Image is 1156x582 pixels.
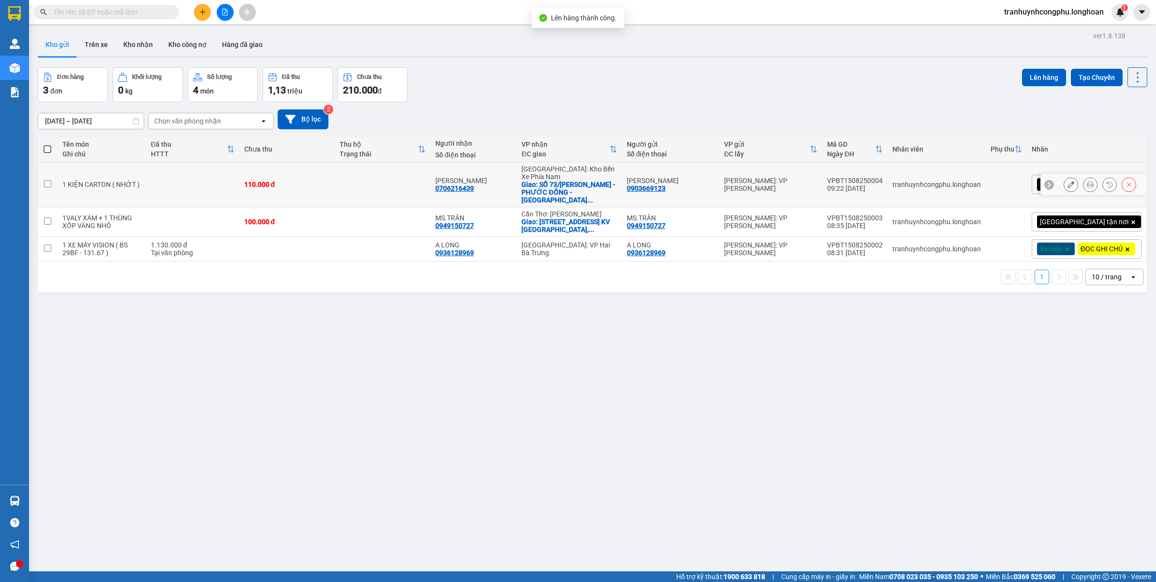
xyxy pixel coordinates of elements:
div: 08:31 [DATE] [827,249,883,257]
div: Nhãn [1032,145,1141,153]
div: [PERSON_NAME]: VP [PERSON_NAME] [724,177,817,192]
span: aim [244,9,251,15]
div: VPBT1508250002 [827,241,883,249]
span: triệu [287,87,302,95]
span: search [40,9,47,15]
span: copyright [1102,573,1109,580]
sup: 1 [1121,4,1128,11]
div: MS.TRÂN [435,214,512,222]
th: Toggle SortBy [822,137,888,162]
button: Hàng đã giao [214,33,270,56]
span: [GEOGRAPHIC_DATA] tận nơi [1040,180,1128,189]
button: Khối lượng0kg [113,67,183,102]
span: 210.000 [343,84,378,96]
div: [PERSON_NAME]: VP [PERSON_NAME] [724,241,817,257]
div: Sửa đơn hàng [1064,177,1078,192]
sup: 2 [324,105,333,114]
svg: open [260,117,267,125]
input: Select a date range. [38,113,144,129]
button: Trên xe [77,33,116,56]
button: Bộ lọc [278,109,328,129]
span: check-circle [539,14,547,22]
div: Người nhận [435,139,512,147]
span: CÔNG TY TNHH CHUYỂN PHÁT NHANH BẢO AN [76,21,193,38]
div: VP nhận [521,140,609,148]
span: 3 [43,84,48,96]
button: Kho công nợ [161,33,214,56]
th: Toggle SortBy [146,137,239,162]
th: Toggle SortBy [986,137,1027,162]
span: notification [10,540,19,549]
span: ... [589,226,594,233]
div: 09:22 [DATE] [827,184,883,192]
img: warehouse-icon [10,39,20,49]
div: Thu hộ [340,140,418,148]
div: Đã thu [282,74,300,80]
div: A LONG [627,241,714,249]
span: ĐỌC GHI CHÚ [1081,245,1123,253]
div: Đơn hàng [57,74,84,80]
span: [GEOGRAPHIC_DATA] tận nơi [1040,217,1128,226]
strong: 1900 633 818 [724,573,765,581]
input: Tìm tên, số ĐT hoặc mã đơn [53,7,167,17]
div: [GEOGRAPHIC_DATA]: Kho Bến Xe Phía Nam [521,165,617,181]
div: 08:35 [DATE] [827,222,883,230]
div: 1 XE MÁY VISION ( BS 29BF - 131.67 ) [62,241,141,257]
div: 1 KIỆN CARTON ( NHỚT ) [62,181,141,188]
button: Lên hàng [1022,69,1066,86]
div: Giao: SỐ 73/PHAN HUY ÍCH - PHƯỚC ĐỒNG - NHA TRANG - KHÁNH HÒA [521,181,617,204]
img: warehouse-icon [10,496,20,506]
span: message [10,562,19,571]
strong: CSKH: [27,21,51,29]
span: món [200,87,214,95]
div: ĐC giao [521,150,609,158]
span: [PHONE_NUMBER] [4,21,74,38]
div: 1.130.000 đ [151,241,235,249]
span: plus [199,9,206,15]
img: solution-icon [10,87,20,97]
span: kg [125,87,133,95]
div: 0903669123 [627,184,666,192]
div: [PERSON_NAME]: VP [PERSON_NAME] [724,214,817,230]
button: plus [194,4,211,21]
span: tranhuynhcongphu.longhoan [996,6,1112,18]
div: Mã GD [827,140,875,148]
div: MS.TRÂN [627,214,714,222]
div: Phụ thu [991,145,1014,153]
div: Chọn văn phòng nhận [154,116,221,126]
div: 0949150727 [435,222,474,230]
div: tranhuynhcongphu.longhoan [892,181,981,188]
span: question-circle [10,518,19,527]
th: Toggle SortBy [335,137,430,162]
div: HTTT [151,150,227,158]
button: Số lượng4món [188,67,258,102]
img: logo-vxr [8,6,21,21]
button: Kho nhận [116,33,161,56]
strong: PHIẾU DÁN LÊN HÀNG [68,4,195,17]
span: 18:07:45 [DATE] [4,67,60,75]
span: | [1063,571,1064,582]
div: Ngày ĐH [827,150,875,158]
div: [GEOGRAPHIC_DATA]: VP Hai Bà Trưng [521,241,617,257]
strong: 0369 525 060 [1014,573,1055,581]
div: Chưa thu [357,74,382,80]
span: Lên hàng thành công. [551,14,617,22]
img: icon-new-feature [1116,8,1125,16]
th: Toggle SortBy [719,137,822,162]
button: Đơn hàng3đơn [38,67,108,102]
button: caret-down [1133,4,1150,21]
div: 0936128969 [627,249,666,257]
div: 0706216439 [435,184,474,192]
span: Cung cấp máy in - giấy in: [781,571,857,582]
div: Tên món [62,140,141,148]
div: Trạng thái [340,150,418,158]
div: Cần Thơ: [PERSON_NAME] [521,210,617,218]
span: ⚪️ [980,575,983,579]
span: đơn [50,87,62,95]
th: Toggle SortBy [517,137,622,162]
div: A LONG [435,241,512,249]
div: Số điện thoại [627,150,714,158]
button: aim [239,4,256,21]
div: Nhân viên [892,145,981,153]
div: tranhuynhcongphu.longhoan [892,245,981,253]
